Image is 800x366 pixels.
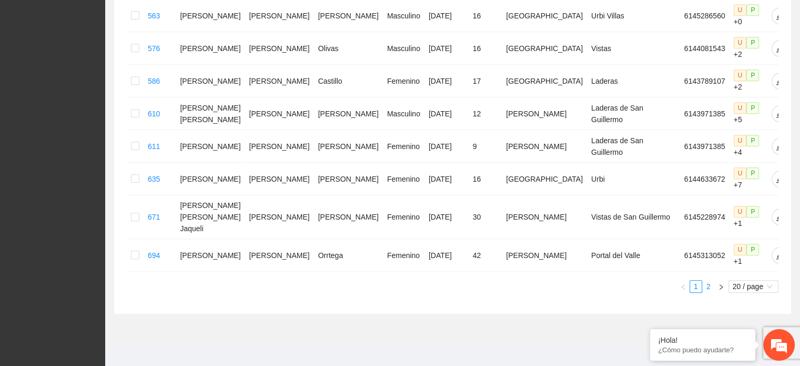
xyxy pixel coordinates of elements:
[148,251,160,260] a: 694
[245,195,314,239] td: [PERSON_NAME]
[176,97,245,130] td: [PERSON_NAME] [PERSON_NAME]
[658,346,747,354] p: ¿Cómo puedo ayudarte?
[469,130,502,163] td: 9
[383,32,424,65] td: Masculino
[730,32,768,65] td: +2
[383,195,424,239] td: Femenino
[690,280,702,293] li: 1
[148,175,160,183] a: 635
[587,195,680,239] td: Vistas de San Guillermo
[677,280,690,293] li: Previous Page
[587,32,680,65] td: Vistas
[680,97,730,130] td: 6143971385
[176,130,245,163] td: [PERSON_NAME]
[61,122,145,228] span: Estamos en línea.
[245,97,314,130] td: [PERSON_NAME]
[733,281,774,292] span: 20 / page
[772,7,788,24] button: edit
[148,142,160,151] a: 611
[772,209,788,225] button: edit
[383,239,424,272] td: Femenino
[469,32,502,65] td: 16
[314,239,383,272] td: Orrtega
[245,65,314,97] td: [PERSON_NAME]
[469,97,502,130] td: 12
[730,65,768,97] td: +2
[746,37,759,48] span: P
[772,171,788,187] button: edit
[730,239,768,272] td: +1
[176,239,245,272] td: [PERSON_NAME]
[772,110,788,118] span: edit
[772,40,788,57] button: edit
[424,239,469,272] td: [DATE]
[734,102,747,114] span: U
[176,163,245,195] td: [PERSON_NAME]
[730,97,768,130] td: +5
[746,206,759,217] span: P
[245,32,314,65] td: [PERSON_NAME]
[772,175,788,183] span: edit
[680,163,730,195] td: 6144633672
[314,130,383,163] td: [PERSON_NAME]
[383,97,424,130] td: Masculino
[730,163,768,195] td: +7
[148,77,160,85] a: 586
[734,167,747,179] span: U
[469,163,502,195] td: 16
[702,280,715,293] li: 2
[772,213,788,221] span: edit
[148,12,160,20] a: 563
[502,130,587,163] td: [PERSON_NAME]
[715,280,727,293] li: Next Page
[772,12,788,20] span: edit
[746,102,759,114] span: P
[148,213,160,221] a: 671
[730,130,768,163] td: +4
[5,250,200,286] textarea: Escriba su mensaje y pulse “Intro”
[734,206,747,217] span: U
[734,37,747,48] span: U
[502,239,587,272] td: [PERSON_NAME]
[772,138,788,155] button: edit
[424,195,469,239] td: [DATE]
[730,195,768,239] td: +1
[502,195,587,239] td: [PERSON_NAME]
[469,239,502,272] td: 42
[173,5,198,31] div: Minimizar ventana de chat en vivo
[718,284,724,290] span: right
[746,135,759,146] span: P
[502,65,587,97] td: [GEOGRAPHIC_DATA]
[245,130,314,163] td: [PERSON_NAME]
[424,32,469,65] td: [DATE]
[680,239,730,272] td: 6145313052
[383,65,424,97] td: Femenino
[772,105,788,122] button: edit
[383,130,424,163] td: Femenino
[587,65,680,97] td: Laderas
[734,4,747,16] span: U
[746,167,759,179] span: P
[148,110,160,118] a: 610
[245,239,314,272] td: [PERSON_NAME]
[746,4,759,16] span: P
[424,130,469,163] td: [DATE]
[772,251,788,260] span: edit
[314,97,383,130] td: [PERSON_NAME]
[680,195,730,239] td: 6145228974
[715,280,727,293] button: right
[148,44,160,53] a: 576
[680,32,730,65] td: 6144081543
[728,280,778,293] div: Page Size
[677,280,690,293] button: left
[424,97,469,130] td: [DATE]
[680,65,730,97] td: 6143789107
[587,239,680,272] td: Portal del Valle
[469,195,502,239] td: 30
[245,163,314,195] td: [PERSON_NAME]
[680,130,730,163] td: 6143971385
[55,54,177,67] div: Chatee con nosotros ahora
[772,77,788,85] span: edit
[176,65,245,97] td: [PERSON_NAME]
[587,97,680,130] td: Laderas de San Guillermo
